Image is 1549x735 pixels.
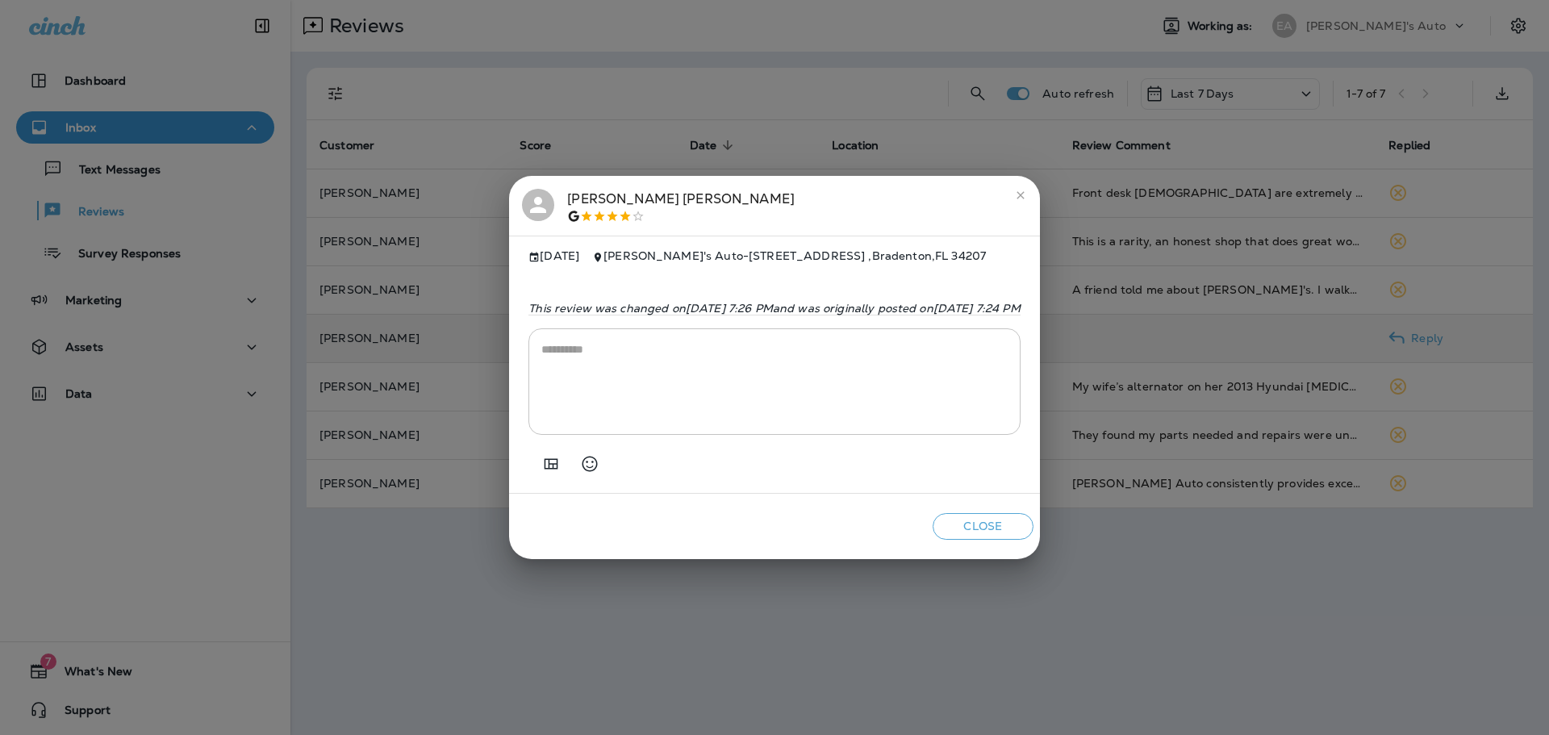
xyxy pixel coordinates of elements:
[535,448,567,480] button: Add in a premade template
[1008,182,1033,208] button: close
[528,302,1021,315] p: This review was changed on [DATE] 7:26 PM
[933,513,1033,540] button: Close
[574,448,606,480] button: Select an emoji
[773,301,1021,315] span: and was originally posted on [DATE] 7:24 PM
[528,249,579,263] span: [DATE]
[603,248,986,263] span: [PERSON_NAME]'s Auto - [STREET_ADDRESS] , Bradenton , FL 34207
[567,189,795,223] div: [PERSON_NAME] [PERSON_NAME]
